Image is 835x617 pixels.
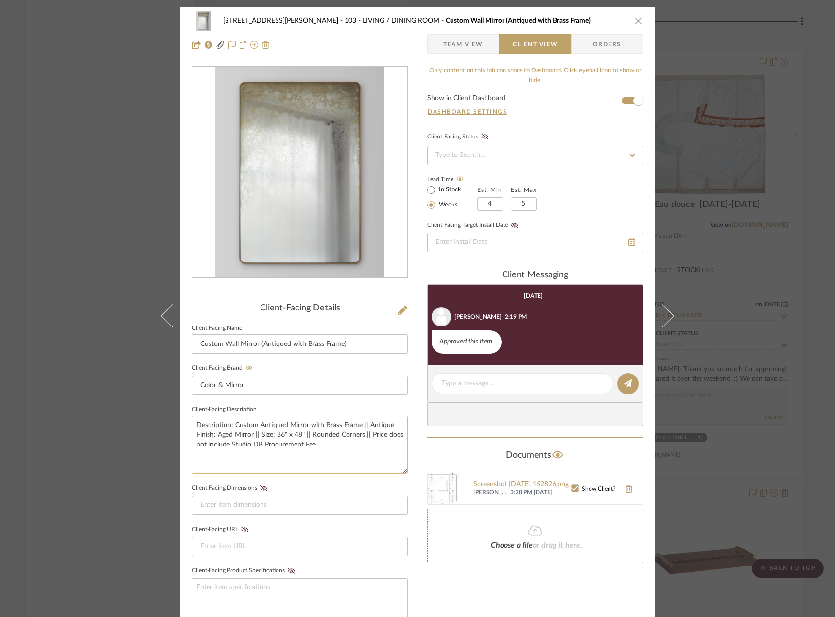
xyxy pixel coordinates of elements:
span: Custom Wall Mirror (Antiqued with Brass Frame) [446,17,591,24]
span: [STREET_ADDRESS][PERSON_NAME] [223,17,345,24]
button: Client-Facing Product Specifications [285,567,298,574]
button: Lead Time [453,174,467,184]
div: 0 [192,67,407,278]
label: Client-Facing Description [192,407,257,412]
div: Approved this item. [432,330,502,354]
div: Client-Facing Details [192,303,408,314]
div: [DATE] [524,292,543,299]
span: Show Client? [582,486,615,492]
input: Enter item dimensions [192,496,408,515]
button: Dashboard Settings [427,107,507,116]
label: Est. Max [511,187,537,193]
label: Client-Facing Dimensions [192,485,270,492]
div: Client-Facing Status [427,132,491,142]
span: [PERSON_NAME] [473,489,508,497]
span: Choose a file [491,541,533,549]
img: Screenshot 2025-08-14 152826.png [428,473,459,504]
div: Documents [427,447,643,463]
input: Enter item URL [192,537,408,556]
button: close [634,17,643,25]
button: Client-Facing Brand [243,365,256,372]
span: Team View [443,34,483,54]
button: Client-Facing Target Install Date [508,222,521,229]
button: Client-Facing URL [238,526,251,533]
div: Only content on this tab can share to Dashboard. Click eyeball icon to show or hide. [427,66,643,85]
input: Type to Search… [427,146,643,165]
mat-radio-group: Select item type [427,184,477,211]
div: 2:19 PM [505,312,527,321]
label: Client-Facing Product Specifications [192,567,298,574]
img: 52afd73b-eeb2-483d-b6a8-947f4448667e_48x40.jpg [192,11,215,31]
img: user_avatar.png [432,307,451,326]
img: Remove from project [262,41,270,49]
label: Client-Facing URL [192,526,251,533]
label: Est. Min [477,187,502,193]
img: 52afd73b-eeb2-483d-b6a8-947f4448667e_436x436.jpg [215,67,384,278]
input: Enter Client-Facing Brand [192,376,408,395]
label: Client-Facing Name [192,326,242,331]
div: [PERSON_NAME] [454,312,502,321]
span: or drag it here. [533,541,582,549]
label: Weeks [437,201,458,209]
input: Enter Install Date [427,233,643,252]
label: Client-Facing Brand [192,365,256,372]
label: Client-Facing Target Install Date [427,222,521,229]
span: 103 - LIVING / DINING ROOM [345,17,446,24]
span: 3:28 PM [DATE] [510,489,571,497]
label: In Stock [437,186,461,194]
a: Screenshot [DATE] 152826.png [473,481,571,489]
div: client Messaging [427,270,643,281]
input: Enter Client-Facing Item Name [192,334,408,354]
span: Client View [513,34,557,54]
span: Orders [582,34,632,54]
label: Lead Time [427,175,477,184]
button: Client-Facing Dimensions [257,485,270,492]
